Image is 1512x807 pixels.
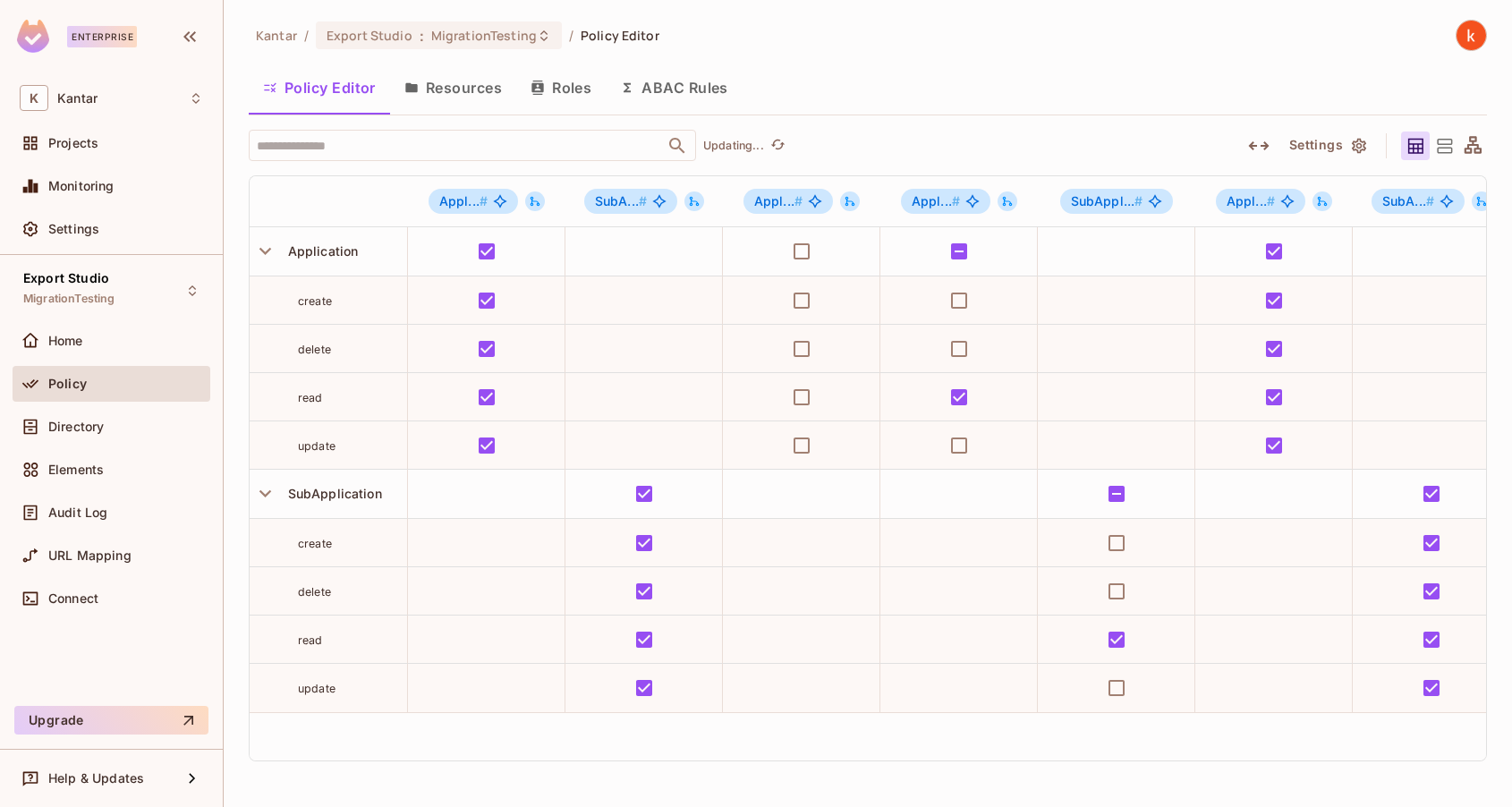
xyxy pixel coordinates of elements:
span: the active workspace [256,27,297,44]
img: kumareshan natarajan [1457,21,1486,50]
span: Elements [48,463,104,477]
button: Roles [516,65,606,110]
p: Updating... [703,139,764,153]
span: SubApplication#StandardUser [1060,189,1174,214]
span: Settings [48,222,99,236]
span: Appl... [1227,193,1275,208]
span: read [298,391,323,404]
span: Policy [48,377,87,391]
span: SubApplication#AdminUser [584,189,677,214]
span: Export Studio [23,271,109,285]
span: : [419,29,425,43]
span: SubA... [1382,193,1434,208]
span: Audit Log [48,505,107,520]
span: # [1134,193,1142,208]
span: MigrationTesting [23,292,115,306]
span: SubAppl... [1071,193,1143,208]
span: # [1267,193,1275,208]
span: # [1426,193,1434,208]
span: delete [298,585,331,599]
span: Click to refresh data [764,135,789,157]
li: / [304,27,309,44]
span: MigrationTesting [431,27,537,44]
span: Home [48,334,83,348]
span: Workspace: Kantar [57,91,98,106]
span: # [480,193,488,208]
div: Enterprise [67,26,137,47]
span: SubApplication#SuperAdminUser [1372,189,1465,214]
span: K [20,85,48,111]
span: # [794,193,803,208]
span: Appl... [912,193,960,208]
button: ABAC Rules [606,65,743,110]
span: Export Studio [327,27,412,44]
span: SubApplication [281,486,382,501]
span: create [298,294,332,308]
span: Application#SuperAdminUser [1216,189,1305,214]
span: read [298,633,323,647]
button: Settings [1282,132,1372,160]
span: delete [298,343,331,356]
span: Application#StandardUser [901,189,990,214]
span: SubA... [595,193,647,208]
span: Connect [48,591,98,606]
span: Policy Editor [581,27,659,44]
span: # [639,193,647,208]
span: Application [281,243,359,259]
span: Projects [48,136,98,150]
span: Appl... [754,193,803,208]
button: Upgrade [14,706,208,735]
span: create [298,537,332,550]
span: Directory [48,420,104,434]
span: Help & Updates [48,771,144,786]
span: refresh [770,137,786,155]
span: update [298,682,336,695]
button: Open [665,133,690,158]
span: # [952,193,960,208]
span: URL Mapping [48,548,132,563]
button: refresh [768,135,789,157]
span: Application#AdminViewer [743,189,833,214]
span: Appl... [439,193,488,208]
span: Monitoring [48,179,115,193]
button: Policy Editor [249,65,390,110]
span: Application#AdminUser [429,189,518,214]
button: Resources [390,65,516,110]
li: / [569,27,573,44]
span: update [298,439,336,453]
img: SReyMgAAAABJRU5ErkJggg== [17,20,49,53]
